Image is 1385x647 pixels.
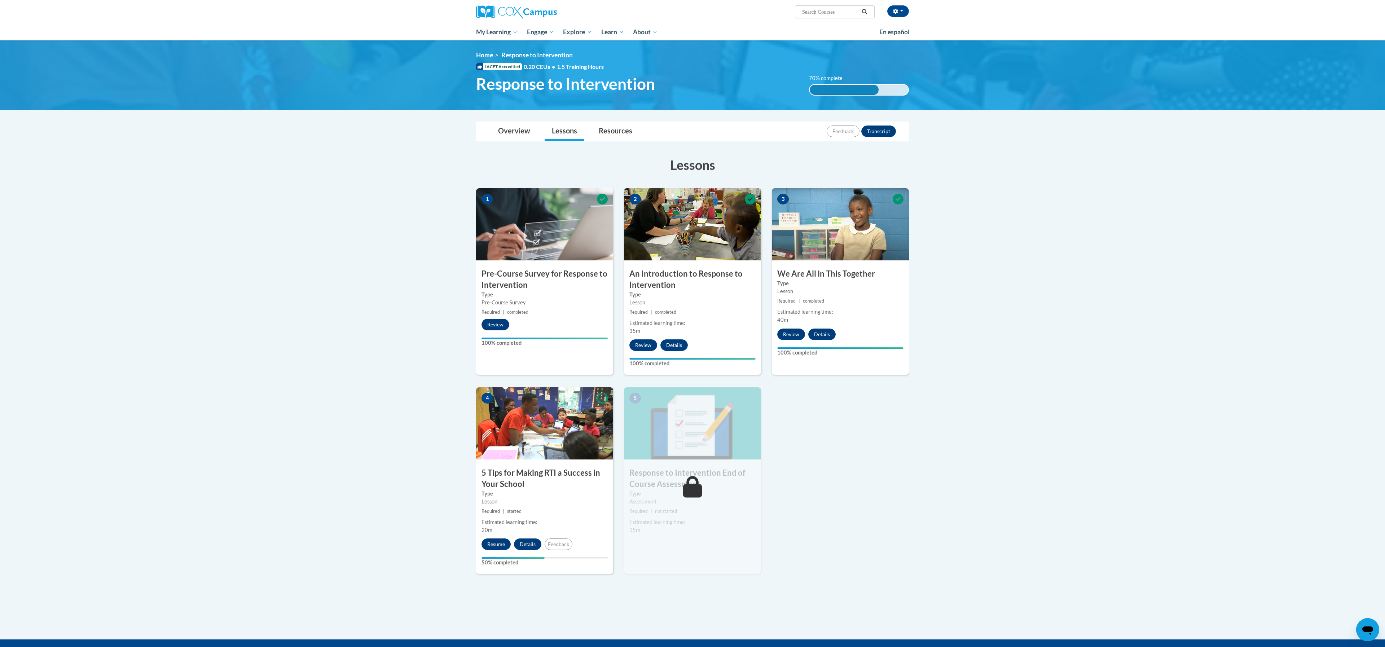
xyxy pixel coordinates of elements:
span: • [552,63,555,70]
span: Engage [527,28,554,36]
h3: An Introduction to Response to Intervention [624,268,761,291]
span: | [799,298,800,304]
a: Cox Campus [476,5,613,18]
span: | [503,509,504,514]
label: Type [482,291,608,299]
span: not started [655,509,677,514]
input: Search Courses [801,8,859,16]
img: Course Image [476,188,613,260]
div: Pre-Course Survey [482,299,608,307]
div: Your progress [777,347,903,349]
span: 1 [482,194,493,204]
span: Explore [563,28,592,36]
span: Required [629,509,648,514]
label: Type [629,291,756,299]
span: completed [803,298,824,304]
button: Search [859,8,870,16]
label: 100% completed [777,349,903,357]
div: Lesson [482,498,608,506]
div: Estimated learning time: [777,308,903,316]
a: Resources [592,122,639,141]
div: Main menu [465,24,920,40]
img: Course Image [772,188,909,260]
span: | [651,509,652,514]
button: Account Settings [887,5,909,17]
button: Details [808,329,836,340]
span: Required [777,298,796,304]
div: Assessment [629,498,756,506]
h3: Pre-Course Survey for Response to Intervention [476,268,613,291]
a: Engage [522,24,559,40]
span: Required [482,309,500,315]
span: En español [879,28,910,36]
span: 5 [629,393,641,404]
button: Review [777,329,805,340]
a: Learn [597,24,629,40]
a: Lessons [545,122,584,141]
img: Course Image [624,387,761,459]
img: Cox Campus [476,5,557,18]
iframe: Button to launch messaging window [1356,618,1379,641]
span: 40m [777,317,788,323]
button: Feedback [545,538,572,550]
div: Estimated learning time: [629,518,756,526]
label: Type [777,280,903,287]
div: Your progress [482,338,608,339]
div: 70% complete [810,85,879,95]
span: Learn [601,28,624,36]
span: 0.20 CEUs [524,63,557,71]
img: Course Image [476,387,613,459]
span: 35m [629,328,640,334]
h3: We Are All in This Together [772,268,909,280]
a: Home [476,51,493,59]
a: My Learning [471,24,522,40]
button: Transcript [861,126,896,137]
span: 1.5 Training Hours [557,63,604,70]
button: Review [629,339,657,351]
button: Details [660,339,688,351]
a: About [629,24,663,40]
span: 3 [777,194,789,204]
h3: 5 Tips for Making RTI a Success in Your School [476,467,613,490]
span: completed [507,309,528,315]
span: IACET Accredited [476,63,522,70]
img: Course Image [624,188,761,260]
label: 100% completed [629,360,756,367]
a: Overview [491,122,537,141]
a: En español [875,25,914,40]
span: About [633,28,658,36]
span: Response to Intervention [501,51,573,59]
span: 15m [629,527,640,533]
span: Required [629,309,648,315]
div: Lesson [777,287,903,295]
label: 70% complete [809,74,850,82]
span: 4 [482,393,493,404]
span: completed [655,309,676,315]
button: Details [514,538,541,550]
span: 2 [629,194,641,204]
div: Your progress [629,358,756,360]
div: Estimated learning time: [482,518,608,526]
span: | [503,309,504,315]
h3: Lessons [476,156,909,174]
span: started [507,509,522,514]
button: Resume [482,538,511,550]
h3: Response to Intervention End of Course Assessment [624,467,761,490]
label: 100% completed [482,339,608,347]
div: Your progress [482,557,545,559]
button: Feedback [827,126,859,137]
div: Estimated learning time: [629,319,756,327]
span: Response to Intervention [476,74,655,93]
span: My Learning [476,28,518,36]
label: Type [629,490,756,498]
div: Lesson [629,299,756,307]
label: Type [482,490,608,498]
button: Review [482,319,509,330]
span: | [651,309,652,315]
a: Explore [558,24,597,40]
span: Required [482,509,500,514]
label: 50% completed [482,559,608,567]
span: 20m [482,527,492,533]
